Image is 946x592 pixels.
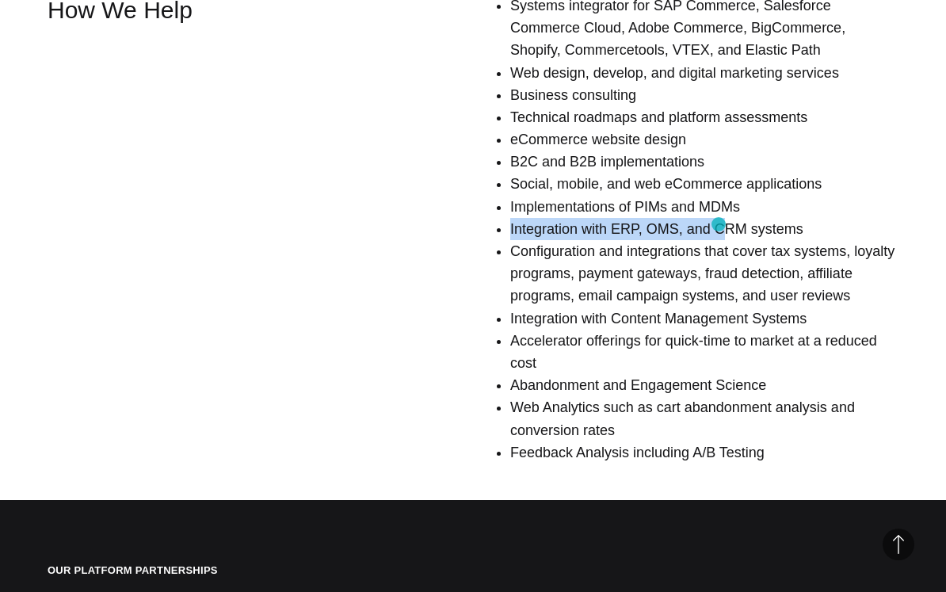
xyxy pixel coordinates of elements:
[510,441,898,464] li: Feedback Analysis including A/B Testing
[510,173,898,195] li: Social, mobile, and web eCommerce applications
[883,529,914,560] button: Back to Top
[510,128,898,151] li: eCommerce website design
[510,374,898,396] li: Abandonment and Engagement Science
[510,307,898,330] li: Integration with Content Management Systems
[510,240,898,307] li: Configuration and integrations that cover tax systems, loyalty programs, payment gateways, fraud ...
[510,218,898,240] li: Integration with ERP, OMS, and CRM systems
[510,106,898,128] li: Technical roadmaps and platform assessments
[510,84,898,106] li: Business consulting
[510,396,898,441] li: Web Analytics such as cart abandonment analysis and conversion rates
[510,196,898,218] li: Implementations of PIMs and MDMs
[510,330,898,374] li: Accelerator offerings for quick-time to market at a reduced cost
[510,62,898,84] li: Web design, develop, and digital marketing services
[510,151,898,173] li: B2C and B2B implementations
